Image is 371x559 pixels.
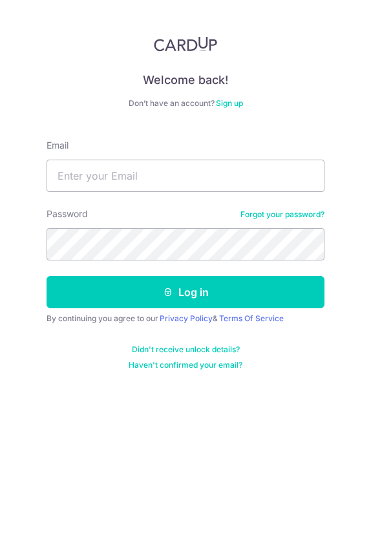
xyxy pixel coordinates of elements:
[129,360,242,370] a: Haven't confirmed your email?
[160,313,213,323] a: Privacy Policy
[219,313,284,323] a: Terms Of Service
[47,313,324,324] div: By continuing you agree to our &
[240,209,324,220] a: Forgot your password?
[154,36,217,52] img: CardUp Logo
[47,276,324,308] button: Log in
[47,139,69,152] label: Email
[47,72,324,88] h4: Welcome back!
[132,344,240,355] a: Didn't receive unlock details?
[47,207,88,220] label: Password
[47,160,324,192] input: Enter your Email
[47,98,324,109] div: Don’t have an account?
[216,98,243,108] a: Sign up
